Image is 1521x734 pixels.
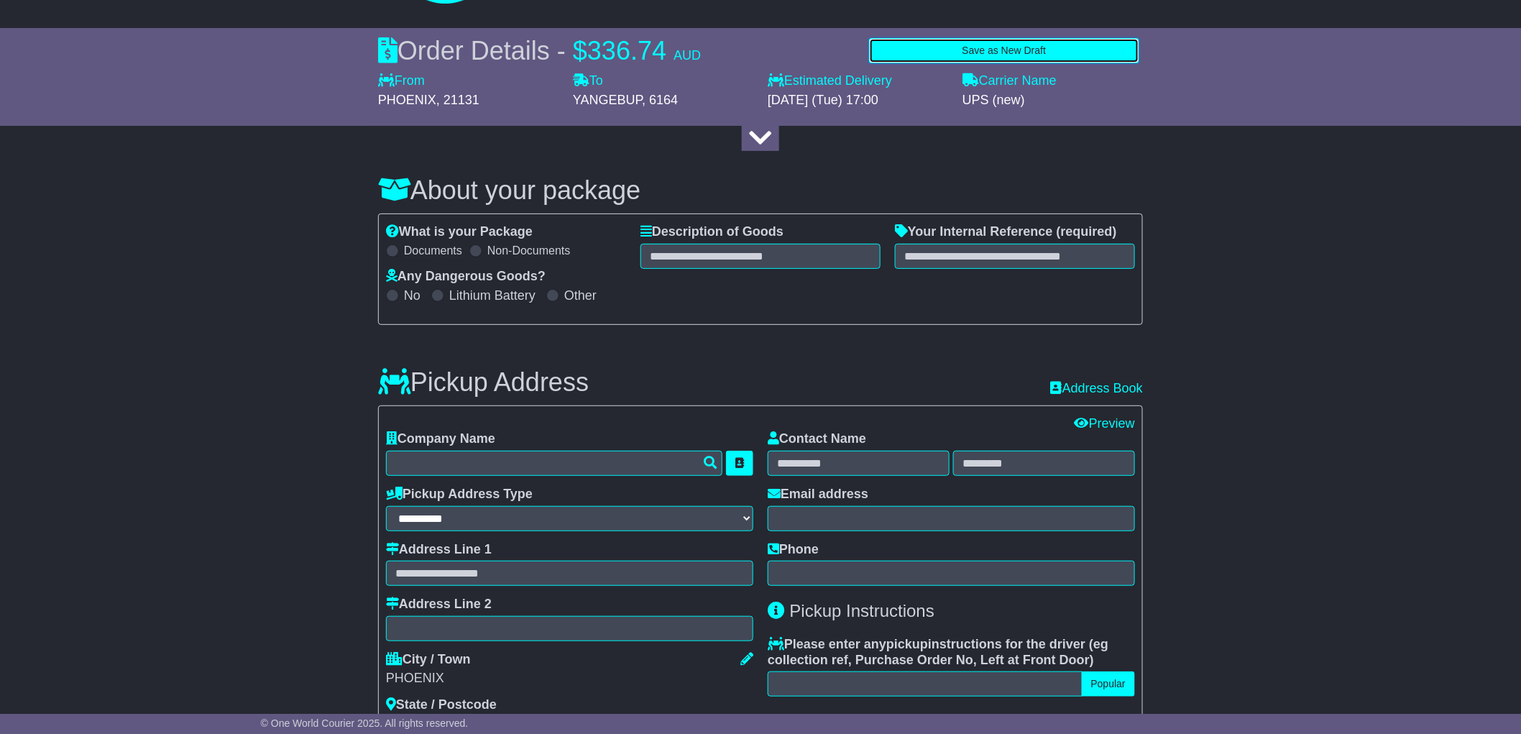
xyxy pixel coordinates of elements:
[378,73,425,89] label: From
[386,671,753,687] div: PHOENIX
[386,597,492,613] label: Address Line 2
[895,224,1117,240] label: Your Internal Reference (required)
[768,637,1108,667] span: eg collection ref, Purchase Order No, Left at Front Door
[674,48,701,63] span: AUD
[1082,671,1135,697] button: Popular
[564,288,597,304] label: Other
[768,93,948,109] div: [DATE] (Tue) 17:00
[378,368,589,397] h3: Pickup Address
[886,637,928,651] span: pickup
[573,93,642,107] span: YANGEBUP
[449,288,536,304] label: Lithium Battery
[378,176,1143,205] h3: About your package
[768,637,1135,668] label: Please enter any instructions for the driver ( )
[573,36,587,65] span: $
[378,35,701,66] div: Order Details -
[386,269,546,285] label: Any Dangerous Goods?
[640,224,784,240] label: Description of Goods
[768,431,866,447] label: Contact Name
[404,244,462,257] label: Documents
[869,38,1139,63] button: Save as New Draft
[386,431,495,447] label: Company Name
[386,487,533,503] label: Pickup Address Type
[768,487,868,503] label: Email address
[378,93,436,107] span: PHOENIX
[386,697,497,713] label: State / Postcode
[386,224,533,240] label: What is your Package
[962,73,1057,89] label: Carrier Name
[404,288,421,304] label: No
[1051,381,1143,397] a: Address Book
[573,73,603,89] label: To
[487,244,571,257] label: Non-Documents
[261,717,469,729] span: © One World Courier 2025. All rights reserved.
[1075,416,1135,431] a: Preview
[642,93,678,107] span: , 6164
[386,542,492,558] label: Address Line 1
[768,73,948,89] label: Estimated Delivery
[386,652,471,668] label: City / Town
[790,601,934,620] span: Pickup Instructions
[587,36,666,65] span: 336.74
[436,93,479,107] span: , 21131
[768,542,819,558] label: Phone
[962,93,1143,109] div: UPS (new)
